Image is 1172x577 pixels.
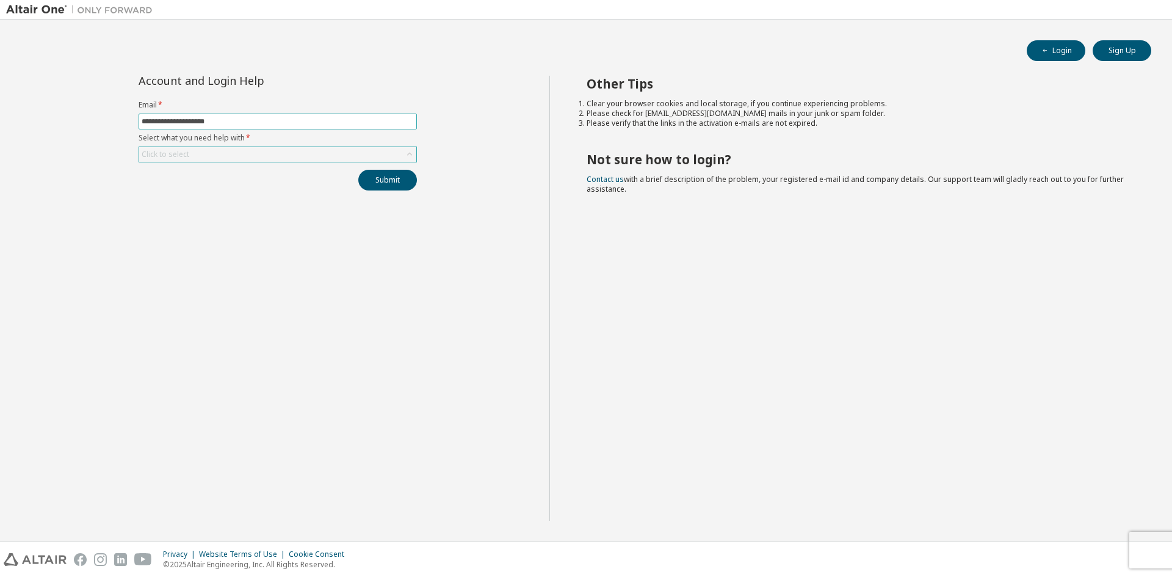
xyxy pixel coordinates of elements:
img: instagram.svg [94,553,107,566]
button: Login [1027,40,1085,61]
label: Email [139,100,417,110]
img: linkedin.svg [114,553,127,566]
h2: Not sure how to login? [587,151,1130,167]
div: Account and Login Help [139,76,361,85]
img: Altair One [6,4,159,16]
li: Please check for [EMAIL_ADDRESS][DOMAIN_NAME] mails in your junk or spam folder. [587,109,1130,118]
div: Cookie Consent [289,550,352,559]
label: Select what you need help with [139,133,417,143]
p: © 2025 Altair Engineering, Inc. All Rights Reserved. [163,559,352,570]
button: Submit [358,170,417,191]
li: Please verify that the links in the activation e-mails are not expired. [587,118,1130,128]
h2: Other Tips [587,76,1130,92]
a: Contact us [587,174,624,184]
div: Privacy [163,550,199,559]
div: Click to select [142,150,189,159]
img: youtube.svg [134,553,152,566]
li: Clear your browser cookies and local storage, if you continue experiencing problems. [587,99,1130,109]
div: Website Terms of Use [199,550,289,559]
div: Click to select [139,147,416,162]
img: facebook.svg [74,553,87,566]
img: altair_logo.svg [4,553,67,566]
span: with a brief description of the problem, your registered e-mail id and company details. Our suppo... [587,174,1124,194]
button: Sign Up [1093,40,1151,61]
